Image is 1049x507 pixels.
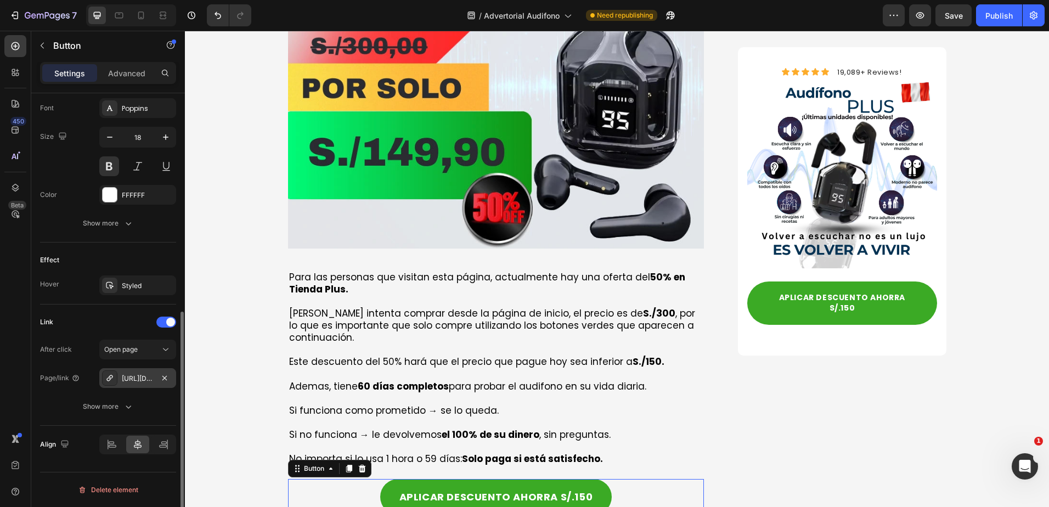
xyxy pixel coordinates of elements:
iframe: Design area [185,31,1049,507]
div: FFFFFF [122,190,173,200]
span: / [479,10,482,21]
button: Show more [40,397,176,416]
strong: S./300 [458,276,490,289]
p: Si no funciona → le devolvemos , sin preguntas. [104,398,518,410]
div: Size [40,129,69,144]
div: Show more [83,401,134,412]
a: APLICAR DESCUENTO AHORRA S/.150 [562,251,752,294]
span: Advertorial Audifono [484,10,560,21]
div: After click [40,345,72,354]
div: [URL][DOMAIN_NAME] [122,374,154,384]
p: Si funciona como prometido → se lo queda. [104,374,518,386]
strong: 50% en Tienda Plus. [104,240,500,265]
p: Para las personas que visitan esta página, actualmente hay una oferta del [104,240,518,277]
p: Este descuento del 50% hará que el precio que pague hoy sea inferior a Ademas, tiene para probar ... [104,325,518,361]
button: Save [935,4,972,26]
img: gempages_581416099543778222-062430d6-07fe-476c-9ea3-8c4f701490f4.svg [562,48,752,238]
p: [PERSON_NAME] intenta comprar desde la página de inicio, el precio es de , por lo que es importan... [104,277,518,313]
span: Save [945,11,963,20]
p: APLICAR DESCUENTO AHORRA S/.150 [215,459,408,473]
button: 7 [4,4,82,26]
button: Open page [99,340,176,359]
p: Button [53,39,146,52]
div: Show more [83,218,134,229]
button: Publish [976,4,1022,26]
strong: Solo paga si está satisfecho. [277,421,418,435]
p: APLICAR DESCUENTO AHORRA S/.150 [582,262,732,283]
p: Advanced [108,67,145,79]
div: Delete element [78,483,138,497]
strong: 60 días completos [173,349,264,362]
div: Align [40,437,71,452]
div: Effect [40,255,59,265]
span: Need republishing [597,10,653,20]
span: 1 [1034,437,1043,446]
div: Page/link [40,373,80,383]
strong: S./150. [448,324,480,337]
strong: el 100% de su dinero [257,397,354,410]
div: Link [40,317,53,327]
button: Delete element [40,481,176,499]
div: Poppins [122,104,173,114]
p: 7 [72,9,77,22]
div: 450 [10,117,26,126]
iframe: Intercom live chat [1012,453,1038,480]
div: Publish [985,10,1013,21]
div: Color [40,190,57,200]
p: Settings [54,67,85,79]
button: Show more [40,213,176,233]
div: Font [40,103,54,113]
a: APLICAR DESCUENTO AHORRA S/.150 [195,448,427,484]
p: No importa si lo usa 1 hora o 59 días: [104,422,518,434]
div: Styled [122,281,173,291]
span: Open page [104,345,138,353]
span: 19,089+ Reviews! [652,36,717,47]
div: Undo/Redo [207,4,251,26]
div: Beta [8,201,26,210]
div: Hover [40,279,59,289]
div: Button [117,433,142,443]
